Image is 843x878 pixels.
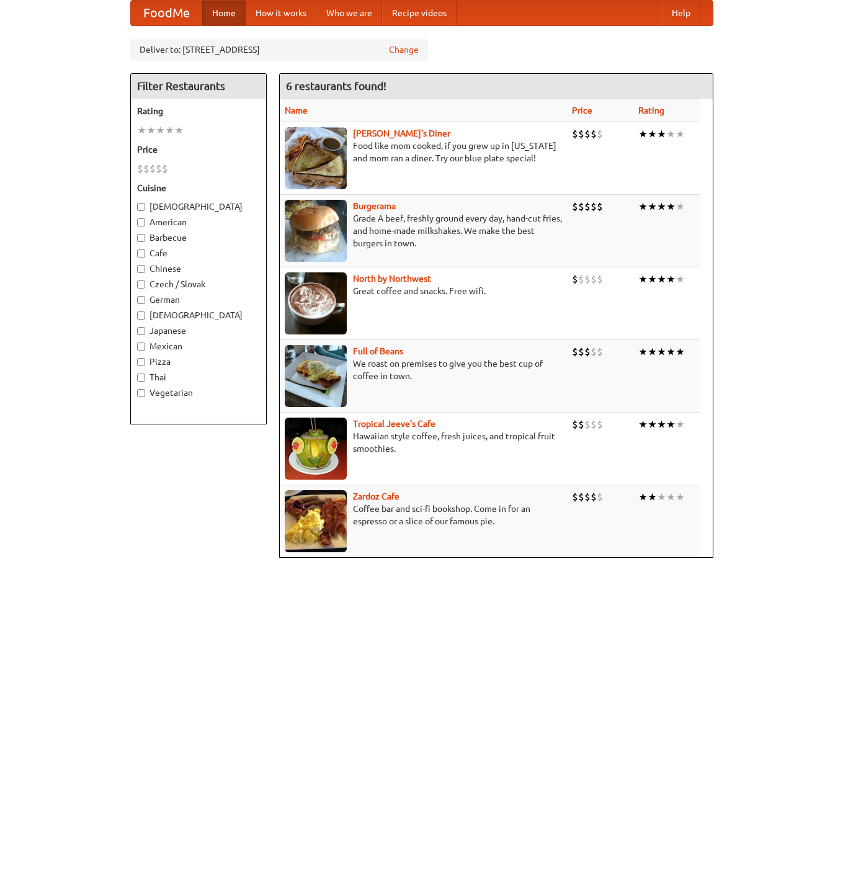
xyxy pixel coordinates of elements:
[578,200,584,213] li: $
[648,127,657,141] li: ★
[137,280,145,289] input: Czech / Slovak
[584,272,591,286] li: $
[662,1,700,25] a: Help
[597,272,603,286] li: $
[638,200,648,213] li: ★
[137,278,260,290] label: Czech / Slovak
[584,200,591,213] li: $
[137,327,145,335] input: Japanese
[666,345,676,359] li: ★
[572,200,578,213] li: $
[137,262,260,275] label: Chinese
[638,418,648,431] li: ★
[137,358,145,366] input: Pizza
[285,285,562,297] p: Great coffee and snacks. Free wifi.
[676,272,685,286] li: ★
[137,340,260,352] label: Mexican
[657,418,666,431] li: ★
[676,345,685,359] li: ★
[156,162,162,176] li: $
[638,345,648,359] li: ★
[246,1,316,25] a: How it works
[578,272,584,286] li: $
[285,345,347,407] img: beans.jpg
[156,123,165,137] li: ★
[131,1,202,25] a: FoodMe
[597,127,603,141] li: $
[353,274,431,284] b: North by Northwest
[285,272,347,334] img: north.jpg
[137,296,145,304] input: German
[648,490,657,504] li: ★
[638,127,648,141] li: ★
[389,43,419,56] a: Change
[137,356,260,368] label: Pizza
[591,345,597,359] li: $
[353,346,403,356] a: Full of Beans
[202,1,246,25] a: Home
[137,203,145,211] input: [DEMOGRAPHIC_DATA]
[285,105,308,115] a: Name
[591,200,597,213] li: $
[285,503,562,527] p: Coffee bar and sci-fi bookshop. Come in for an espresso or a slice of our famous pie.
[638,490,648,504] li: ★
[285,490,347,552] img: zardoz.jpg
[137,387,260,399] label: Vegetarian
[353,201,396,211] b: Burgerama
[165,123,174,137] li: ★
[578,345,584,359] li: $
[666,418,676,431] li: ★
[285,127,347,189] img: sallys.jpg
[572,272,578,286] li: $
[285,140,562,164] p: Food like mom cooked, if you grew up in [US_STATE] and mom ran a diner. Try our blue plate special!
[353,491,399,501] a: Zardoz Cafe
[572,105,592,115] a: Price
[648,272,657,286] li: ★
[578,127,584,141] li: $
[137,371,260,383] label: Thai
[130,38,428,61] div: Deliver to: [STREET_ADDRESS]
[146,123,156,137] li: ★
[137,311,145,320] input: [DEMOGRAPHIC_DATA]
[137,374,145,382] input: Thai
[285,430,562,455] p: Hawaiian style coffee, fresh juices, and tropical fruit smoothies.
[137,249,145,258] input: Cafe
[648,200,657,213] li: ★
[353,419,435,429] a: Tropical Jeeve's Cafe
[572,127,578,141] li: $
[597,345,603,359] li: $
[572,418,578,431] li: $
[597,490,603,504] li: $
[131,74,266,99] h4: Filter Restaurants
[137,234,145,242] input: Barbecue
[353,128,450,138] a: [PERSON_NAME]'s Diner
[591,418,597,431] li: $
[285,200,347,262] img: burgerama.jpg
[137,200,260,213] label: [DEMOGRAPHIC_DATA]
[666,272,676,286] li: ★
[143,162,149,176] li: $
[638,105,664,115] a: Rating
[285,418,347,480] img: jeeves.jpg
[584,127,591,141] li: $
[137,231,260,244] label: Barbecue
[676,127,685,141] li: ★
[666,490,676,504] li: ★
[584,490,591,504] li: $
[137,105,260,117] h5: Rating
[137,247,260,259] label: Cafe
[584,345,591,359] li: $
[137,162,143,176] li: $
[137,182,260,194] h5: Cuisine
[137,123,146,137] li: ★
[591,127,597,141] li: $
[572,490,578,504] li: $
[676,418,685,431] li: ★
[578,490,584,504] li: $
[657,200,666,213] li: ★
[597,200,603,213] li: $
[285,212,562,249] p: Grade A beef, freshly ground every day, hand-cut fries, and home-made milkshakes. We make the bes...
